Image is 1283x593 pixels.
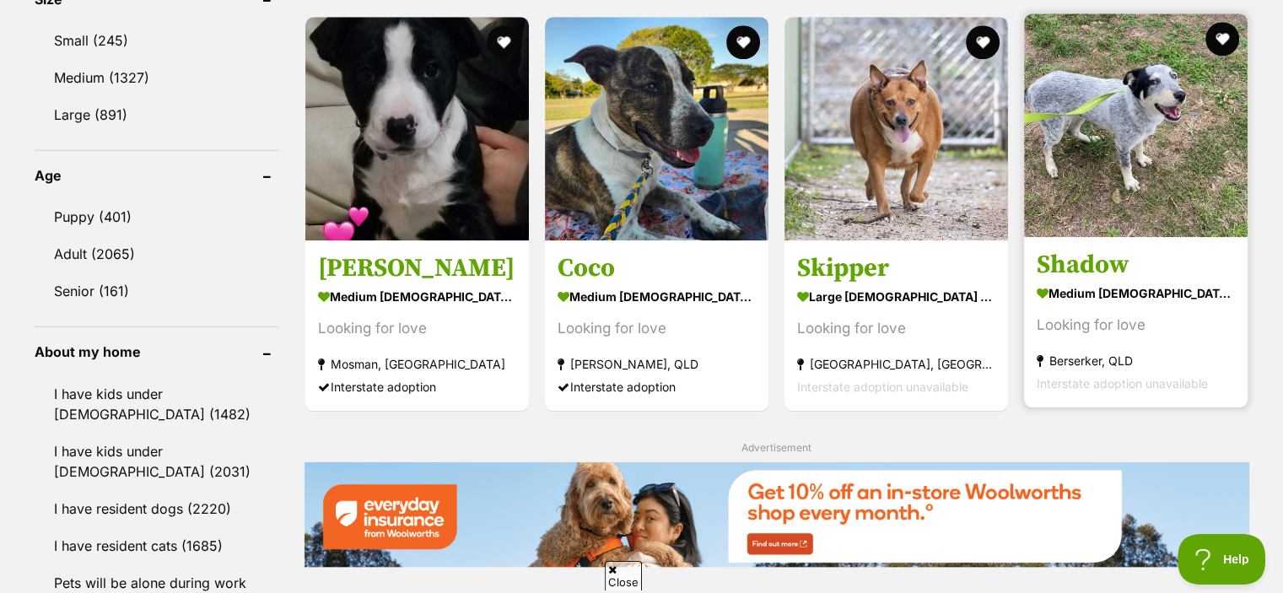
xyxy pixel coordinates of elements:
[741,441,811,454] span: Advertisement
[35,97,278,132] a: Large (891)
[35,60,278,95] a: Medium (1327)
[35,376,278,432] a: I have kids under [DEMOGRAPHIC_DATA] (1482)
[784,17,1008,240] img: Skipper - Australian Kelpie x Australian Cattledog
[318,317,516,340] div: Looking for love
[1037,349,1235,372] strong: Berserker, QLD
[35,236,278,272] a: Adult (2065)
[35,199,278,235] a: Puppy (401)
[1024,13,1248,237] img: Shadow - Australian Cattle Dog x Siberian Husky Dog
[784,240,1008,411] a: Skipper large [DEMOGRAPHIC_DATA] Dog Looking for love [GEOGRAPHIC_DATA], [GEOGRAPHIC_DATA] Inters...
[35,434,278,489] a: I have kids under [DEMOGRAPHIC_DATA] (2031)
[545,17,768,240] img: Coco - Australian Cattle Dog
[1205,22,1239,56] button: favourite
[797,284,995,309] strong: large [DEMOGRAPHIC_DATA] Dog
[558,375,756,398] div: Interstate adoption
[35,344,278,359] header: About my home
[318,353,516,375] strong: Mosman, [GEOGRAPHIC_DATA]
[487,25,520,59] button: favourite
[318,252,516,284] h3: [PERSON_NAME]
[35,273,278,309] a: Senior (161)
[605,561,642,590] span: Close
[318,375,516,398] div: Interstate adoption
[558,284,756,309] strong: medium [DEMOGRAPHIC_DATA] Dog
[1178,534,1266,585] iframe: Help Scout Beacon - Open
[1037,281,1235,305] strong: medium [DEMOGRAPHIC_DATA] Dog
[318,284,516,309] strong: medium [DEMOGRAPHIC_DATA] Dog
[35,23,278,58] a: Small (245)
[797,252,995,284] h3: Skipper
[1037,376,1208,391] span: Interstate adoption unavailable
[305,240,529,411] a: [PERSON_NAME] medium [DEMOGRAPHIC_DATA] Dog Looking for love Mosman, [GEOGRAPHIC_DATA] Interstate...
[35,168,278,183] header: Age
[797,380,968,394] span: Interstate adoption unavailable
[35,528,278,563] a: I have resident cats (1685)
[726,25,760,59] button: favourite
[797,353,995,375] strong: [GEOGRAPHIC_DATA], [GEOGRAPHIC_DATA]
[304,461,1249,567] img: Everyday Insurance promotional banner
[304,461,1249,569] a: Everyday Insurance promotional banner
[545,240,768,411] a: Coco medium [DEMOGRAPHIC_DATA] Dog Looking for love [PERSON_NAME], QLD Interstate adoption
[1037,314,1235,337] div: Looking for love
[305,17,529,240] img: Bruce - Border Collie Dog
[35,491,278,526] a: I have resident dogs (2220)
[1024,236,1248,407] a: Shadow medium [DEMOGRAPHIC_DATA] Dog Looking for love Berserker, QLD Interstate adoption unavailable
[797,317,995,340] div: Looking for love
[1037,249,1235,281] h3: Shadow
[966,25,1000,59] button: favourite
[558,252,756,284] h3: Coco
[558,317,756,340] div: Looking for love
[558,353,756,375] strong: [PERSON_NAME], QLD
